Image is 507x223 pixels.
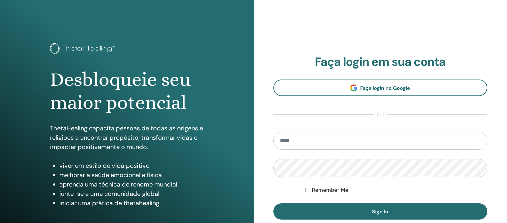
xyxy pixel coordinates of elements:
[273,203,488,220] button: Sign In
[273,55,488,69] h2: Faça login em sua conta
[59,198,203,208] li: iniciar uma prática de thetahealing
[59,170,203,180] li: melhorar a saúde emocional e física
[59,180,203,189] li: aprenda uma técnica de renome mundial
[305,187,487,194] div: Keep me authenticated indefinitely or until I manually logout
[50,68,203,114] h1: Desbloqueie seu maior potencial
[372,208,388,215] span: Sign In
[59,161,203,170] li: viver um estilo de vida positivo
[312,187,348,194] label: Remember Me
[50,124,203,152] p: ThetaHealing capacita pessoas de todas as origens e religiões a encontrar propósito, transformar ...
[360,85,410,91] span: Faça login no Google
[273,80,488,96] a: Faça login no Google
[59,189,203,198] li: junte-se a uma comunidade global
[374,111,387,119] span: ou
